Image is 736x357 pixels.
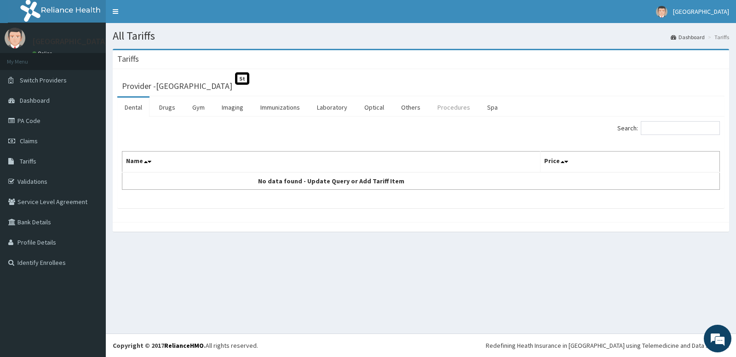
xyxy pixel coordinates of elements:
[113,341,206,350] strong: Copyright © 2017 .
[122,152,540,173] th: Name
[673,7,729,16] span: [GEOGRAPHIC_DATA]
[185,98,212,117] a: Gym
[656,6,667,18] img: User Image
[117,55,139,63] h3: Tariffs
[486,341,729,350] div: Redefining Heath Insurance in [GEOGRAPHIC_DATA] using Telemedicine and Data Science!
[122,172,540,190] td: No data found - Update Query or Add Tariff Item
[617,121,720,135] label: Search:
[253,98,307,117] a: Immunizations
[20,76,67,84] span: Switch Providers
[540,152,720,173] th: Price
[32,37,108,46] p: [GEOGRAPHIC_DATA]
[20,137,38,145] span: Claims
[480,98,505,117] a: Spa
[32,50,54,57] a: Online
[122,82,232,90] h3: Provider - [GEOGRAPHIC_DATA]
[164,341,204,350] a: RelianceHMO
[113,30,729,42] h1: All Tariffs
[641,121,720,135] input: Search:
[20,157,36,165] span: Tariffs
[235,72,249,85] span: St
[214,98,251,117] a: Imaging
[117,98,149,117] a: Dental
[152,98,183,117] a: Drugs
[310,98,355,117] a: Laboratory
[357,98,391,117] a: Optical
[671,33,705,41] a: Dashboard
[706,33,729,41] li: Tariffs
[430,98,477,117] a: Procedures
[5,28,25,48] img: User Image
[20,96,50,105] span: Dashboard
[106,334,736,357] footer: All rights reserved.
[394,98,428,117] a: Others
